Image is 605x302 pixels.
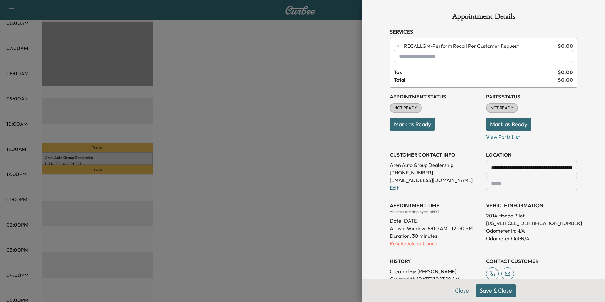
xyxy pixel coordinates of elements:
p: Odometer In: N/A [486,227,577,235]
span: $ 0.00 [558,68,573,76]
h1: Appointment Details [390,13,577,23]
div: Date: [DATE] [390,214,481,224]
p: View Parts List [486,131,577,141]
p: Reschedule or Cancel [390,240,481,247]
span: Perform Recall Per Customer Request [404,42,555,50]
span: NOT READY [487,105,517,111]
span: Total [394,76,558,84]
h3: VEHICLE INFORMATION [486,202,577,209]
div: All times are displayed in EDT [390,209,481,214]
p: Aren Auto Group Dealership [390,161,481,169]
h3: CONTACT CUSTOMER [486,257,577,265]
button: Mark as Ready [390,118,435,131]
span: Tax [394,68,558,76]
h3: Appointment Status [390,93,481,100]
h3: LOCATION [486,151,577,159]
button: Mark as Ready [486,118,531,131]
a: Edit [390,185,399,191]
span: NOT READY [390,105,421,111]
p: [PHONE_NUMBER] [390,169,481,176]
h3: Services [390,28,577,35]
p: Created At : [DATE] 10:13:18 AM [390,275,481,283]
p: 2014 Honda Pilot [486,212,577,219]
p: [US_VEHICLE_IDENTIFICATION_NUMBER] [486,219,577,227]
h3: CUSTOMER CONTACT INFO [390,151,481,159]
p: Created By : [PERSON_NAME] [390,267,481,275]
span: 8:00 AM - 12:00 PM [428,224,473,232]
p: Arrival Window: [390,224,481,232]
h3: History [390,257,481,265]
p: Duration: 30 minutes [390,232,481,240]
p: [EMAIL_ADDRESS][DOMAIN_NAME] [390,176,481,184]
span: $ 0.00 [558,76,573,84]
h3: Parts Status [486,93,577,100]
button: Close [451,284,473,297]
span: $ 0.00 [558,42,573,50]
h3: APPOINTMENT TIME [390,202,481,209]
button: Save & Close [476,284,516,297]
p: Odometer Out: N/A [486,235,577,242]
